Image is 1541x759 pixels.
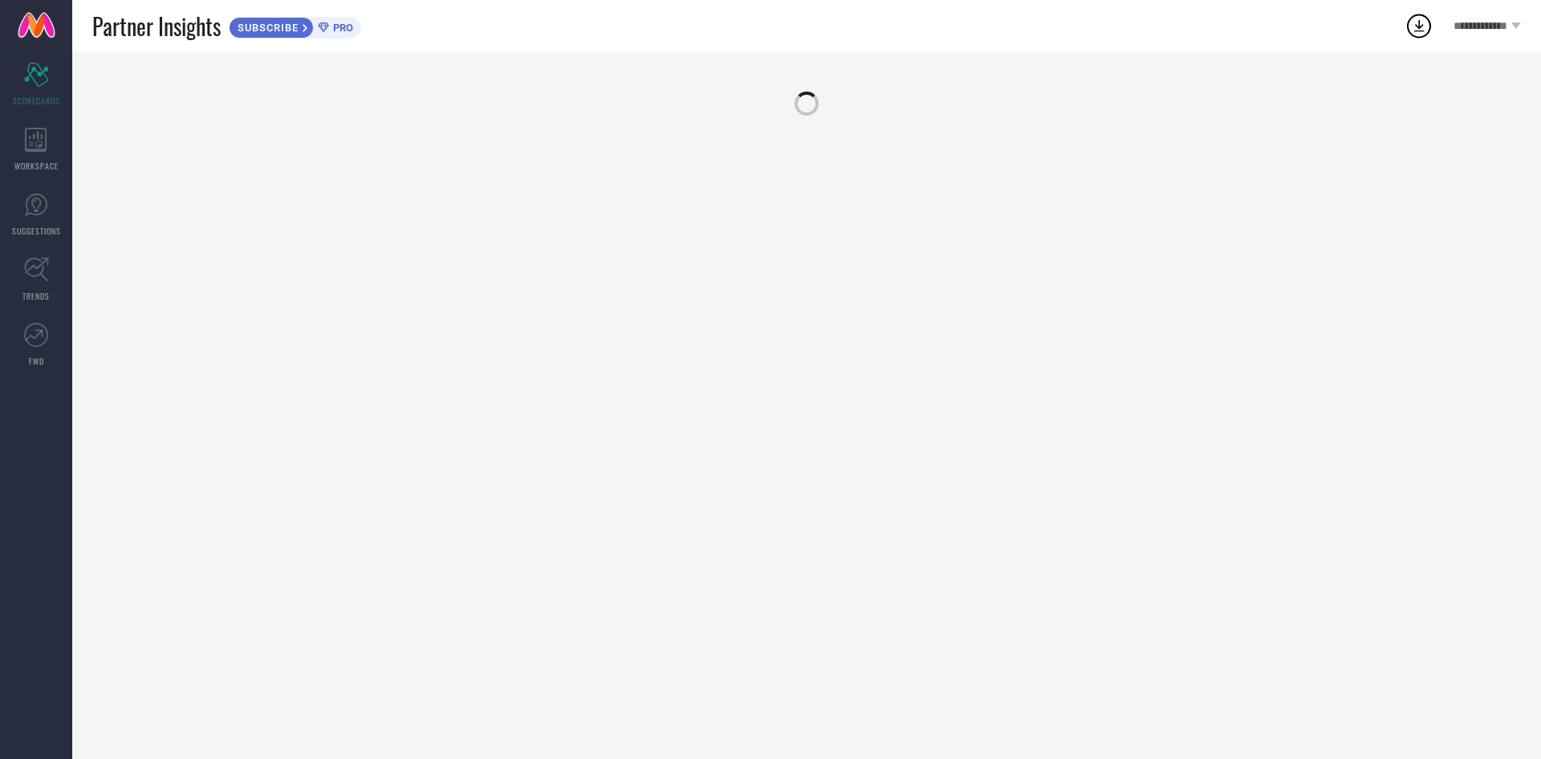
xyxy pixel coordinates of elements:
span: Partner Insights [92,10,221,43]
span: SCORECARDS [13,95,60,107]
span: SUGGESTIONS [12,225,61,237]
span: SUBSCRIBE [230,22,303,34]
span: FWD [29,355,44,367]
div: Open download list [1405,11,1433,40]
span: PRO [329,22,353,34]
span: WORKSPACE [14,160,59,172]
span: TRENDS [22,290,50,302]
a: SUBSCRIBEPRO [229,13,361,39]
